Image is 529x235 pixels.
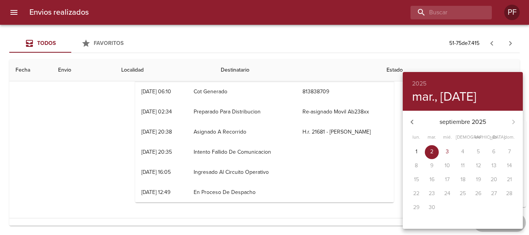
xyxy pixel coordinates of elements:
[425,134,439,141] span: mar.
[409,145,423,159] button: 1
[456,134,470,141] span: [DEMOGRAPHIC_DATA].
[430,148,433,156] p: 2
[425,145,439,159] button: 2
[421,117,504,127] p: septiembre 2025
[446,148,449,156] p: 3
[440,145,454,159] button: 3
[416,148,417,156] p: 1
[487,134,501,141] span: sáb.
[471,134,485,141] span: vie.
[412,78,426,89] button: 2025
[409,134,423,141] span: lun.
[412,89,476,105] button: mar., [DATE]
[440,134,454,141] span: mié.
[502,134,516,141] span: dom.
